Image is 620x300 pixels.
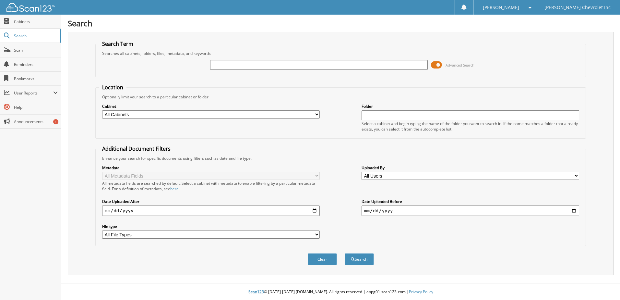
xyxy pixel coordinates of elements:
[61,284,620,300] div: © [DATE]-[DATE] [DOMAIN_NAME]. All rights reserved | appg01-scan123-com |
[6,3,55,12] img: scan123-logo-white.svg
[14,90,53,96] span: User Reports
[14,119,58,124] span: Announcements
[53,119,58,124] div: 1
[362,104,579,109] label: Folder
[362,199,579,204] label: Date Uploaded Before
[544,6,611,9] span: [PERSON_NAME] Chevrolet Inc
[14,19,58,24] span: Cabinets
[99,145,174,152] legend: Additional Document Filters
[446,63,474,68] span: Advanced Search
[102,181,320,192] div: All metadata fields are searched by default. Select a cabinet with metadata to enable filtering b...
[99,156,582,161] div: Enhance your search for specific documents using filters such as date and file type.
[170,186,179,192] a: here
[483,6,519,9] span: [PERSON_NAME]
[14,33,57,39] span: Search
[99,84,126,91] legend: Location
[14,47,58,53] span: Scan
[102,165,320,170] label: Metadata
[14,105,58,110] span: Help
[588,269,620,300] iframe: Chat Widget
[99,40,137,47] legend: Search Term
[362,121,579,132] div: Select a cabinet and begin typing the name of the folder you want to search in. If the name match...
[102,199,320,204] label: Date Uploaded After
[102,224,320,229] label: File type
[362,206,579,216] input: end
[409,289,433,294] a: Privacy Policy
[99,94,582,100] div: Optionally limit your search to a particular cabinet or folder
[68,18,614,29] h1: Search
[102,206,320,216] input: start
[248,289,264,294] span: Scan123
[14,76,58,81] span: Bookmarks
[362,165,579,170] label: Uploaded By
[99,51,582,56] div: Searches all cabinets, folders, files, metadata, and keywords
[345,253,374,265] button: Search
[102,104,320,109] label: Cabinet
[14,62,58,67] span: Reminders
[308,253,337,265] button: Clear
